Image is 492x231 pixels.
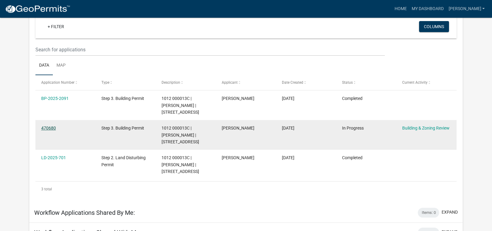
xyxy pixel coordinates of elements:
span: 1012 000013C | HIXSON RONALD W | 1183 STATE LINE RD N [162,96,199,115]
span: Completed [342,96,363,101]
span: 1012 000013C | HIXSON RONALD W | 1183 STATE LINE RD N [162,155,199,174]
a: Map [53,56,69,75]
span: Applicant [222,80,238,85]
h5: Workflow Applications Shared By Me: [34,209,135,216]
input: Search for applications [35,43,385,56]
datatable-header-cell: Type [96,75,156,90]
a: + Filter [43,21,69,32]
datatable-header-cell: Applicant [216,75,276,90]
span: 1012 000013C | HIXSON RONALD W | 1183 STATE LINE RD N [162,126,199,145]
div: collapse [29,5,463,203]
span: Ronald W [222,96,254,101]
datatable-header-cell: Description [156,75,216,90]
div: Items: 0 [418,208,439,218]
datatable-header-cell: Current Activity [396,75,457,90]
datatable-header-cell: Date Created [276,75,336,90]
a: Home [392,3,409,15]
span: Application Number [41,80,75,85]
a: LD-2025-701 [41,155,66,160]
span: Date Created [282,80,303,85]
span: 09/09/2025 [282,96,294,101]
a: [PERSON_NAME] [446,3,487,15]
span: In Progress [342,126,364,130]
a: Building & Zoning Review [402,126,450,130]
span: Completed [342,155,363,160]
button: expand [442,209,458,215]
a: 470680 [41,126,56,130]
datatable-header-cell: Status [336,75,396,90]
div: 3 total [35,182,457,197]
span: 08/28/2025 [282,155,294,160]
span: 08/28/2025 [282,126,294,130]
datatable-header-cell: Application Number [35,75,96,90]
a: Data [35,56,53,75]
a: BP-2025-2091 [41,96,69,101]
a: My Dashboard [409,3,446,15]
span: Ronald W [222,155,254,160]
span: Description [162,80,180,85]
span: Current Activity [402,80,428,85]
button: Columns [419,21,449,32]
span: Type [101,80,109,85]
span: Step 2. Land Disturbing Permit [101,155,146,167]
span: Step 3. Building Permit [101,96,144,101]
span: Status [342,80,353,85]
span: Step 3. Building Permit [101,126,144,130]
span: Ronald W [222,126,254,130]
